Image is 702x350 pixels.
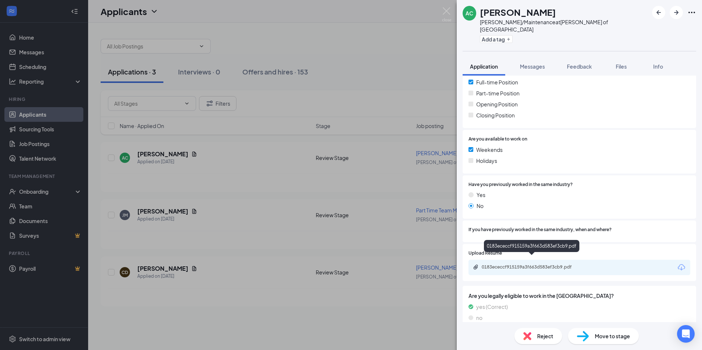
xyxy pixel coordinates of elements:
[595,332,630,340] span: Move to stage
[476,146,503,154] span: Weekends
[476,78,518,86] span: Full-time Position
[537,332,553,340] span: Reject
[476,89,520,97] span: Part-time Position
[468,292,690,300] span: Are you legally eligible to work in the [GEOGRAPHIC_DATA]?
[567,63,592,70] span: Feedback
[477,202,484,210] span: No
[677,325,695,343] div: Open Intercom Messenger
[484,240,579,252] div: 0183ececcf915159a3f663d583ef3cb9.pdf
[654,8,663,17] svg: ArrowLeftNew
[672,8,681,17] svg: ArrowRight
[506,37,511,41] svg: Plus
[482,264,585,270] div: 0183ececcf915159a3f663d583ef3cb9.pdf
[670,6,683,19] button: ArrowRight
[473,264,479,270] svg: Paperclip
[473,264,592,271] a: Paperclip0183ececcf915159a3f663d583ef3cb9.pdf
[520,63,545,70] span: Messages
[687,8,696,17] svg: Ellipses
[476,157,497,165] span: Holidays
[480,18,648,33] div: [PERSON_NAME]/Maintenance at [PERSON_NAME] of [GEOGRAPHIC_DATA]
[677,263,686,272] svg: Download
[468,136,527,143] span: Are you available to work on
[480,6,556,18] h1: [PERSON_NAME]
[468,250,502,257] span: Upload Resume
[476,314,482,322] span: no
[470,63,498,70] span: Application
[466,10,473,17] div: AC
[480,35,513,43] button: PlusAdd a tag
[476,111,515,119] span: Closing Position
[476,100,518,108] span: Opening Position
[476,303,508,311] span: yes (Correct)
[652,6,665,19] button: ArrowLeftNew
[468,181,573,188] span: Have you previously worked in the same industry?
[468,226,612,233] span: If you have previously worked in the same industry, when and where?
[477,191,485,199] span: Yes
[616,63,627,70] span: Files
[653,63,663,70] span: Info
